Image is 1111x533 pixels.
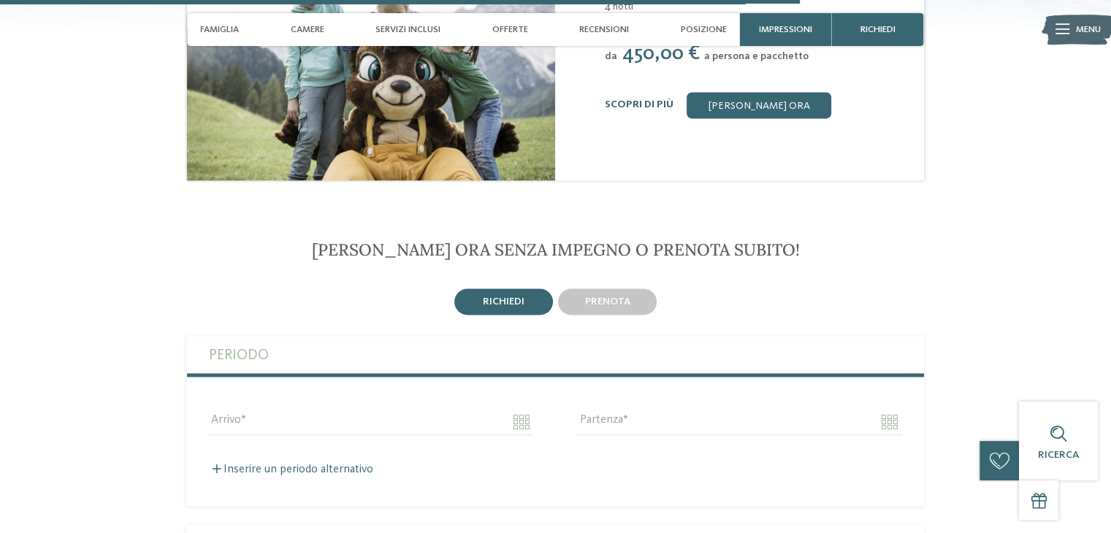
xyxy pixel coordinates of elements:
[585,296,630,307] span: prenota
[200,24,239,35] span: Famiglia
[622,44,700,64] span: 450,00 €
[605,51,617,61] span: da
[759,24,812,35] span: Impressioni
[375,24,440,35] span: Servizi inclusi
[687,92,831,118] a: [PERSON_NAME] ora
[209,464,373,475] label: Inserire un periodo alternativo
[579,24,629,35] span: Recensioni
[209,337,902,373] label: Periodo
[605,99,673,110] a: Scopri di più
[1038,450,1079,460] span: Ricerca
[681,24,727,35] span: Posizione
[291,24,324,35] span: Camere
[483,296,524,307] span: richiedi
[860,24,896,35] span: richiedi
[605,1,633,12] span: 4 notti
[311,239,799,260] span: [PERSON_NAME] ora senza impegno o prenota subito!
[492,24,528,35] span: Offerte
[704,51,809,61] span: a persona e pacchetto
